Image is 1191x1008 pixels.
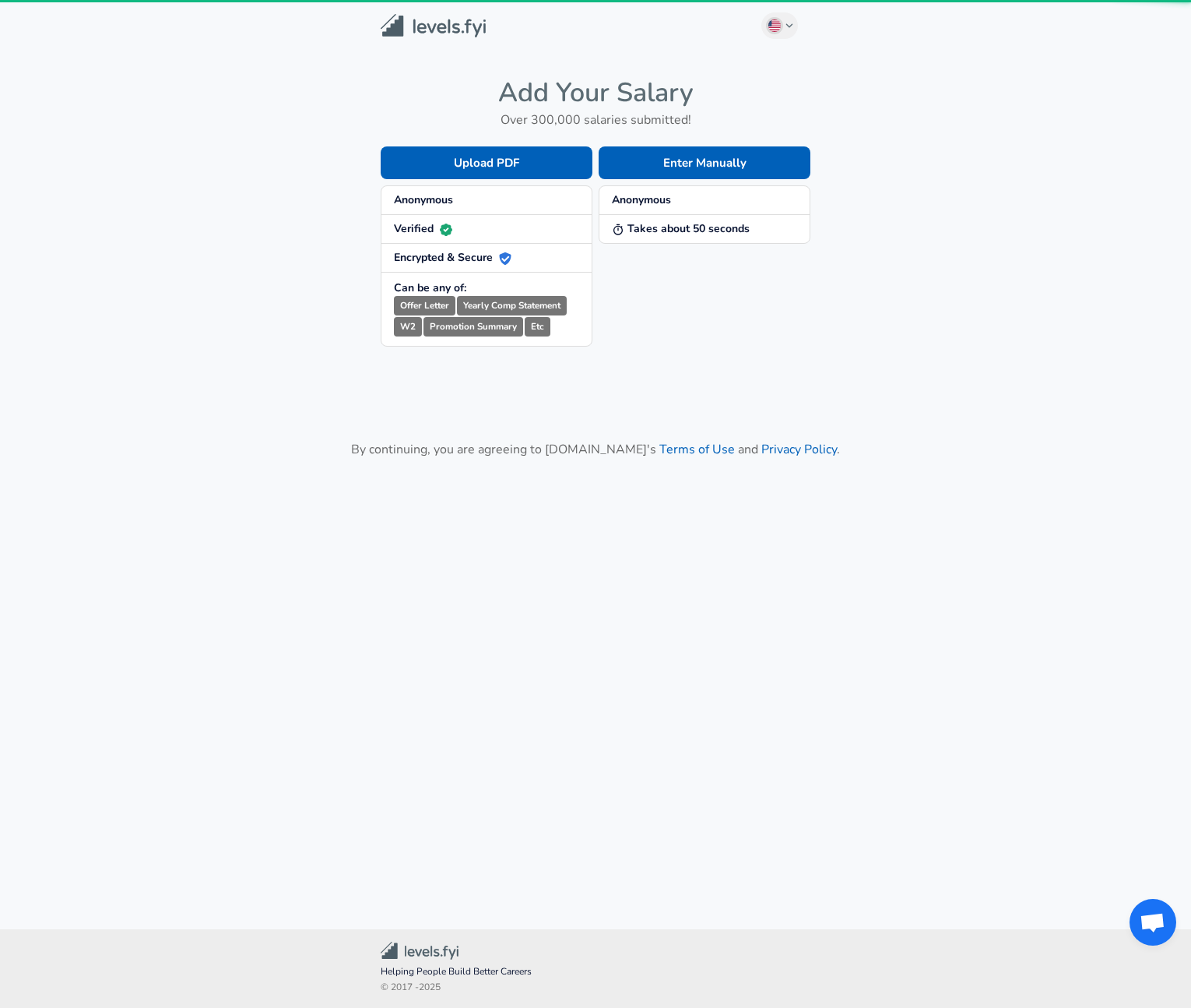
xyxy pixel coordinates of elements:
[381,76,810,109] h4: Add Your Salary
[381,146,592,179] button: Upload PDF
[394,296,455,315] small: Offer Letter
[381,980,810,996] span: © 2017 - 2025
[525,317,550,337] small: Etc
[423,317,523,337] small: Promotion Summary
[381,14,486,38] img: Levels.fyi
[394,317,422,337] small: W2
[394,221,452,236] strong: Verified
[394,192,453,207] strong: Anonymous
[761,12,799,39] button: English (US)
[1130,899,1176,946] div: Open chat
[761,441,837,458] a: Privacy Policy
[394,250,511,265] strong: Encrypted & Secure
[381,964,810,980] span: Helping People Build Better Careers
[381,942,458,960] img: Levels.fyi Community
[394,280,466,295] strong: Can be any of:
[612,192,671,207] strong: Anonymous
[768,19,781,32] img: English (US)
[381,109,810,131] h6: Over 300,000 salaries submitted!
[612,221,750,236] strong: Takes about 50 seconds
[599,146,810,179] button: Enter Manually
[457,296,567,315] small: Yearly Comp Statement
[659,441,735,458] a: Terms of Use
